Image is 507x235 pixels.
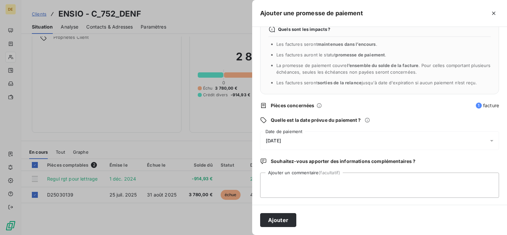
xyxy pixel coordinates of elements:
[484,212,500,228] iframe: Intercom live chat
[271,102,315,109] span: Pièces concernées
[476,102,499,109] span: facture
[260,9,363,18] h5: Ajouter une promesse de paiement
[318,80,362,85] span: sorties de la relance
[276,52,387,57] span: Les factures auront le statut .
[276,80,477,85] span: Les factures seront jusqu'à date d'expiration si aucun paiement n’est reçu.
[260,213,296,227] button: Ajouter
[266,138,281,143] span: [DATE]
[271,158,415,165] span: Souhaitez-vous apporter des informations complémentaires ?
[271,117,361,123] span: Quelle est la date prévue du paiement ?
[276,63,491,75] span: La promesse de paiement couvre . Pour celles comportant plusieurs échéances, seules les échéances...
[476,103,482,109] span: 1
[278,27,330,32] span: Quels sont les impacts ?
[335,52,385,57] span: promesse de paiement
[318,41,376,47] span: maintenues dans l’encours
[276,41,377,47] span: Les factures seront .
[347,63,419,68] span: l’ensemble du solde de la facture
